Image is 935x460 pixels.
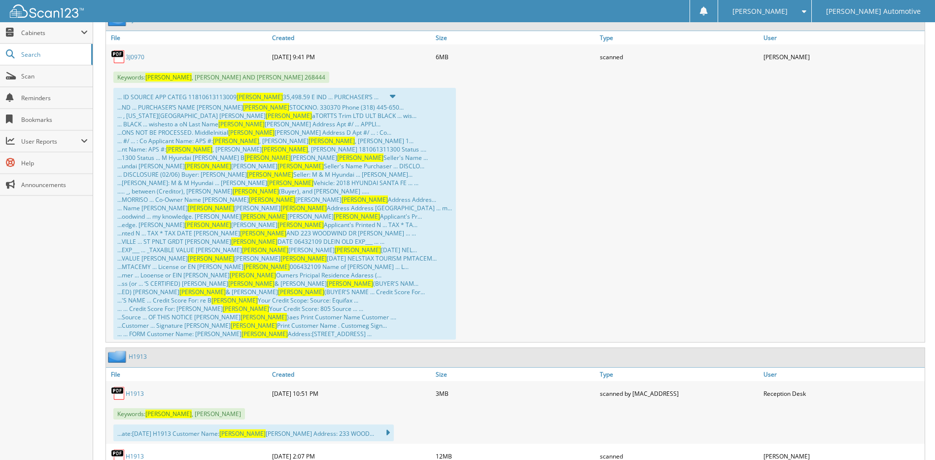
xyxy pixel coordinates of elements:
[21,137,81,146] span: User Reports
[213,137,259,145] span: [PERSON_NAME]
[113,424,394,441] div: ...ate:[DATE] H1913 Customer Name: [PERSON_NAME] Address: 233 WOOD...
[21,72,88,80] span: Scan
[277,162,324,170] span: [PERSON_NAME]
[335,246,381,254] span: [PERSON_NAME]
[228,128,275,137] span: [PERSON_NAME]
[337,153,383,162] span: [PERSON_NAME]
[244,153,291,162] span: [PERSON_NAME]
[10,4,84,18] img: scan123-logo-white.svg
[185,162,231,170] span: [PERSON_NAME]
[270,31,433,44] a: Created
[230,271,276,279] span: [PERSON_NAME]
[761,368,925,381] a: User
[113,408,245,420] span: Keywords: , [PERSON_NAME]
[270,383,433,403] div: [DATE] 10:51 PM
[327,279,373,288] span: [PERSON_NAME]
[249,195,295,204] span: [PERSON_NAME]
[597,368,761,381] a: Type
[21,181,88,189] span: Announcements
[233,187,279,195] span: [PERSON_NAME]
[106,368,270,381] a: File
[433,47,597,67] div: 6MB
[113,88,456,340] div: ... ID SOURCE APP CATEG 11810613113009 35,498.59 E IND ... PURCHASER’S ...
[243,103,289,112] span: [PERSON_NAME]
[231,237,277,246] span: [PERSON_NAME]
[433,383,597,403] div: 3MB
[111,386,126,401] img: PDF.png
[179,288,226,296] span: [PERSON_NAME]
[218,120,265,128] span: [PERSON_NAME]
[228,279,275,288] span: [PERSON_NAME]
[247,170,293,179] span: [PERSON_NAME]
[145,410,192,418] span: [PERSON_NAME]
[108,350,129,363] img: folder2.png
[223,305,269,313] span: [PERSON_NAME]
[21,50,86,59] span: Search
[270,47,433,67] div: [DATE] 9:41 PM
[113,72,329,83] span: Keywords: , [PERSON_NAME] AND [PERSON_NAME] 268444
[280,204,327,212] span: [PERSON_NAME]
[242,330,288,338] span: [PERSON_NAME]
[117,103,452,338] div: ...ND ... PURCHASER’S NAME [PERSON_NAME] STOCKNO. 330370 Phone (318) 445-650... ... , [US_STATE][...
[185,221,231,229] span: [PERSON_NAME]
[243,263,290,271] span: [PERSON_NAME]
[106,31,270,44] a: File
[278,288,324,296] span: [PERSON_NAME]
[21,94,88,102] span: Reminders
[145,73,192,81] span: [PERSON_NAME]
[309,137,355,145] span: [PERSON_NAME]
[280,254,327,263] span: [PERSON_NAME]
[267,179,313,187] span: [PERSON_NAME]
[761,383,925,403] div: Reception Desk
[826,8,921,14] span: [PERSON_NAME] Automotive
[21,159,88,167] span: Help
[241,313,287,321] span: [PERSON_NAME]
[21,115,88,124] span: Bookmarks
[262,145,308,153] span: [PERSON_NAME]
[188,204,234,212] span: [PERSON_NAME]
[219,429,266,438] span: [PERSON_NAME]
[126,389,144,398] a: H1913
[270,368,433,381] a: Created
[241,212,287,221] span: [PERSON_NAME]
[166,145,212,153] span: [PERSON_NAME]
[732,8,788,14] span: [PERSON_NAME]
[597,47,761,67] div: scanned
[242,246,288,254] span: [PERSON_NAME]
[111,49,126,64] img: PDF.png
[433,31,597,44] a: Size
[597,31,761,44] a: Type
[886,413,935,460] iframe: Chat Widget
[211,296,258,305] span: [PERSON_NAME]
[277,221,324,229] span: [PERSON_NAME]
[334,212,380,221] span: [PERSON_NAME]
[237,93,283,101] span: [PERSON_NAME]
[433,368,597,381] a: Size
[761,31,925,44] a: User
[342,195,388,204] span: [PERSON_NAME]
[21,29,81,37] span: Cabinets
[231,321,277,330] span: [PERSON_NAME]
[126,53,144,61] a: 3J0970
[761,47,925,67] div: [PERSON_NAME]
[597,383,761,403] div: scanned by [MAC_ADDRESS]
[188,254,234,263] span: [PERSON_NAME]
[129,352,147,361] a: H1913
[266,112,312,120] span: [PERSON_NAME]
[240,229,286,237] span: [PERSON_NAME]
